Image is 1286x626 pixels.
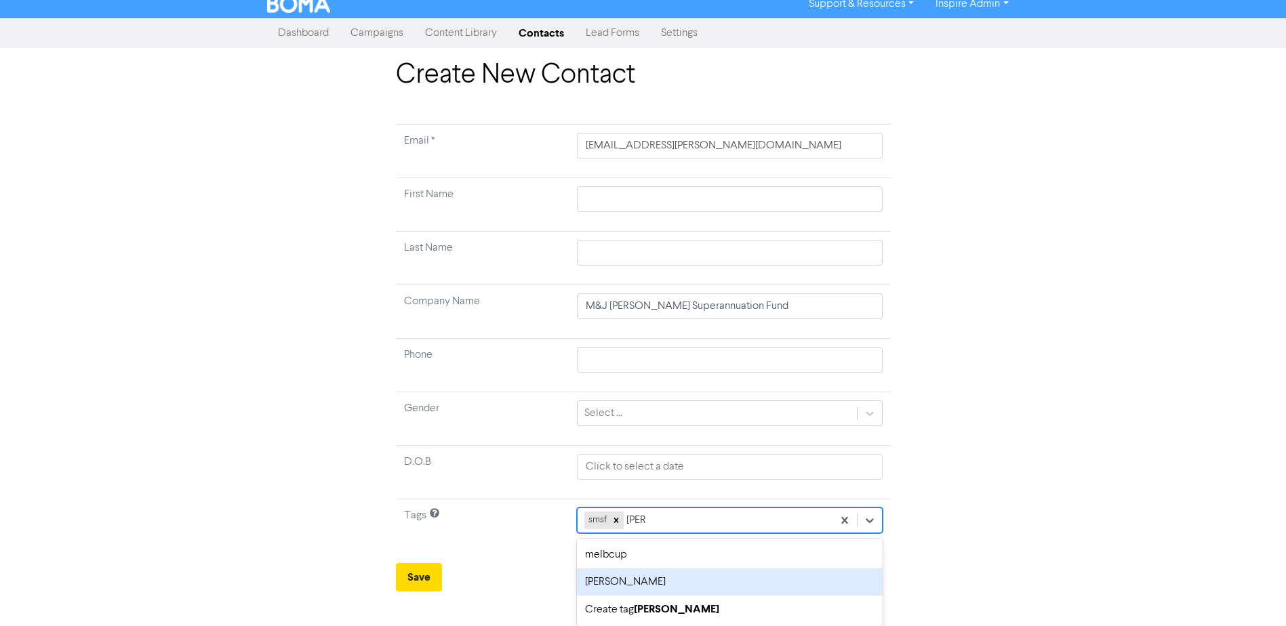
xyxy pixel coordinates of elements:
a: Content Library [414,20,508,47]
td: Last Name [396,232,569,285]
b: [PERSON_NAME] [634,602,719,616]
button: Save [396,563,442,591]
a: Lead Forms [575,20,650,47]
a: Settings [650,20,708,47]
div: [PERSON_NAME] [577,568,882,596]
input: Click to select a date [577,454,882,480]
td: First Name [396,178,569,232]
a: Contacts [508,20,575,47]
td: Required [396,125,569,178]
span: Create tag [585,604,719,615]
td: Gender [396,392,569,446]
div: Select ... [584,405,622,421]
td: Phone [396,339,569,392]
div: smsf [584,512,609,529]
td: Tags [396,499,569,553]
div: melbcup [577,541,882,568]
td: Company Name [396,285,569,339]
h1: Create New Contact [396,59,891,91]
iframe: Chat Widget [1218,561,1286,626]
a: Dashboard [267,20,340,47]
td: D.O.B [396,446,569,499]
a: Campaigns [340,20,414,47]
